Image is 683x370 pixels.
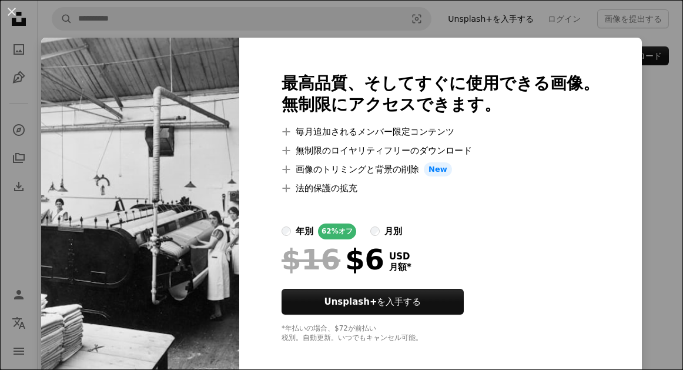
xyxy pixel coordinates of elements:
[296,224,313,238] div: 年別
[318,224,356,239] div: 62% オフ
[384,224,402,238] div: 月別
[282,181,600,195] li: 法的保護の拡充
[282,226,291,236] input: 年別62%オフ
[282,162,600,176] li: 画像のトリミングと背景の削除
[282,244,384,275] div: $6
[282,324,600,343] div: *年払いの場合、 $72 が前払い 税別。自動更新。いつでもキャンセル可能。
[324,296,377,307] strong: Unsplash+
[282,289,464,315] button: Unsplash+を入手する
[282,125,600,139] li: 毎月追加されるメンバー限定コンテンツ
[282,73,600,115] h2: 最高品質、そしてすぐに使用できる画像。 無制限にアクセスできます。
[389,251,411,262] span: USD
[424,162,452,176] span: New
[282,244,340,275] span: $16
[282,144,600,158] li: 無制限のロイヤリティフリーのダウンロード
[370,226,380,236] input: 月別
